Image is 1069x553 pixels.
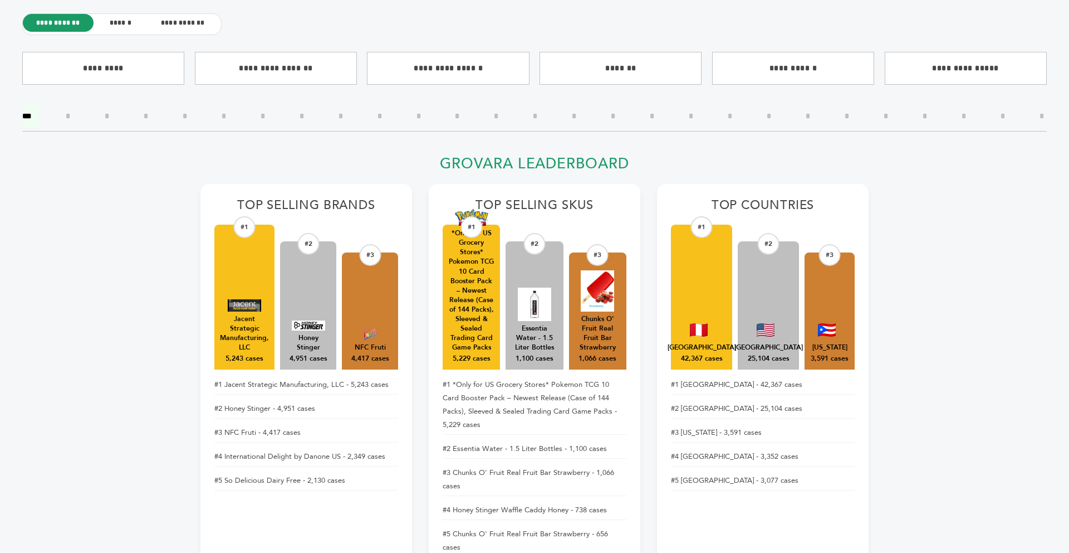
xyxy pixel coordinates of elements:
h2: Top Selling Brands [214,198,398,219]
div: Puerto Rico [812,343,847,352]
div: United States [734,343,803,352]
div: 5,243 cases [225,354,263,364]
div: #3 [819,244,841,266]
li: #4 Honey Stinger Waffle Caddy Honey - 738 cases [443,501,626,520]
li: #1 *Only for US Grocery Stores* Pokemon TCG 10 Card Booster Pack – Newest Release (Case of 144 Pa... [443,375,626,435]
img: United States Flag [757,323,774,337]
li: #2 Essentia Water - 1.5 Liter Bottles - 1,100 cases [443,439,626,459]
div: 3,591 cases [811,354,849,364]
div: NFC Fruti [355,343,386,352]
li: #5 So Delicious Dairy Free - 2,130 cases [214,471,398,491]
div: Jacent Strategic Manufacturing, LLC [220,314,269,352]
li: #2 [GEOGRAPHIC_DATA] - 25,104 cases [671,399,855,419]
div: #3 [359,244,381,266]
h2: Top Countries [671,198,855,219]
img: Jacent Strategic Manufacturing, LLC [228,299,261,312]
div: Chunks O' Fruit Real Fruit Bar Strawberry [575,314,621,352]
h2: Top Selling SKUs [443,198,626,219]
li: #4 International Delight by Danone US - 2,349 cases [214,447,398,467]
img: Puerto Rico Flag [818,323,836,337]
div: 42,367 cases [681,354,723,364]
div: Essentia Water - 1.5 Liter Bottles [511,324,557,352]
li: #3 [US_STATE] - 3,591 cases [671,423,855,443]
div: 5,229 cases [453,354,491,364]
h2: Grovara Leaderboard [200,155,869,179]
div: 4,417 cases [351,354,389,364]
div: #3 [587,244,609,266]
div: 4,951 cases [290,354,327,364]
div: #2 [758,233,779,255]
div: Peru [668,343,736,352]
div: #2 [523,233,545,255]
div: 1,100 cases [516,354,553,364]
li: #4 [GEOGRAPHIC_DATA] - 3,352 cases [671,447,855,467]
img: Chunks O' Fruit Real Fruit Bar Strawberry [581,270,614,312]
li: #1 [GEOGRAPHIC_DATA] - 42,367 cases [671,375,855,395]
div: Honey Stinger [286,333,331,352]
div: 25,104 cases [748,354,790,364]
div: 1,066 cases [578,354,616,364]
img: Essentia Water - 1.5 Liter Bottles [518,288,551,321]
li: #1 Jacent Strategic Manufacturing, LLC - 5,243 cases [214,375,398,395]
div: #2 [297,233,319,255]
li: #2 Honey Stinger - 4,951 cases [214,399,398,419]
div: #1 [691,216,713,238]
div: #1 [460,216,482,238]
li: #3 Chunks O' Fruit Real Fruit Bar Strawberry - 1,066 cases [443,463,626,496]
div: #1 [234,216,256,238]
img: Peru Flag [690,323,708,337]
img: *Only for US Grocery Stores* Pokemon TCG 10 Card Booster Pack – Newest Release (Case of 144 Packs... [455,209,488,226]
li: #3 NFC Fruti - 4,417 cases [214,423,398,443]
li: #5 [GEOGRAPHIC_DATA] - 3,077 cases [671,471,855,491]
div: *Only for US Grocery Stores* Pokemon TCG 10 Card Booster Pack – Newest Release (Case of 144 Packs... [448,229,494,352]
img: Honey Stinger [292,321,325,331]
img: NFC Fruti [354,328,387,340]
